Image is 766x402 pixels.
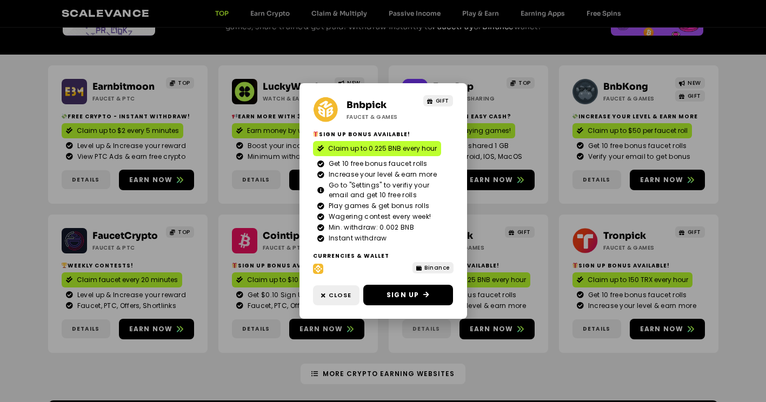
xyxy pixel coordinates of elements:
a: Close [313,285,359,305]
a: Binance [412,262,454,273]
span: Min. withdraw: 0.002 BNB [326,223,414,232]
span: Close [329,291,351,300]
span: Wagering contest every week! [326,212,431,222]
span: Sign Up [387,290,419,300]
span: GIFT [436,97,449,105]
span: Play games & get bonus rolls [326,201,429,211]
a: Sign Up [363,285,453,305]
span: Claim up to 0.225 BNB every hour [328,144,437,153]
span: Go to "Settings" to verifiy your email and get 10 free rolls [326,180,449,200]
img: 🎁 [313,131,318,137]
span: Instant withdraw [326,233,387,243]
span: Increase your level & earn more [326,170,437,179]
a: GIFT [423,95,453,106]
a: Claim up to 0.225 BNB every hour [313,141,441,156]
span: Binance [424,264,450,272]
h2: Currencies & Wallet [313,252,397,260]
h2: Faucet & Games [347,113,415,121]
h2: Sign Up Bonus Available! [313,130,454,138]
span: Get 10 free bonus faucet rolls [326,159,428,169]
a: Bnbpick [347,99,387,111]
